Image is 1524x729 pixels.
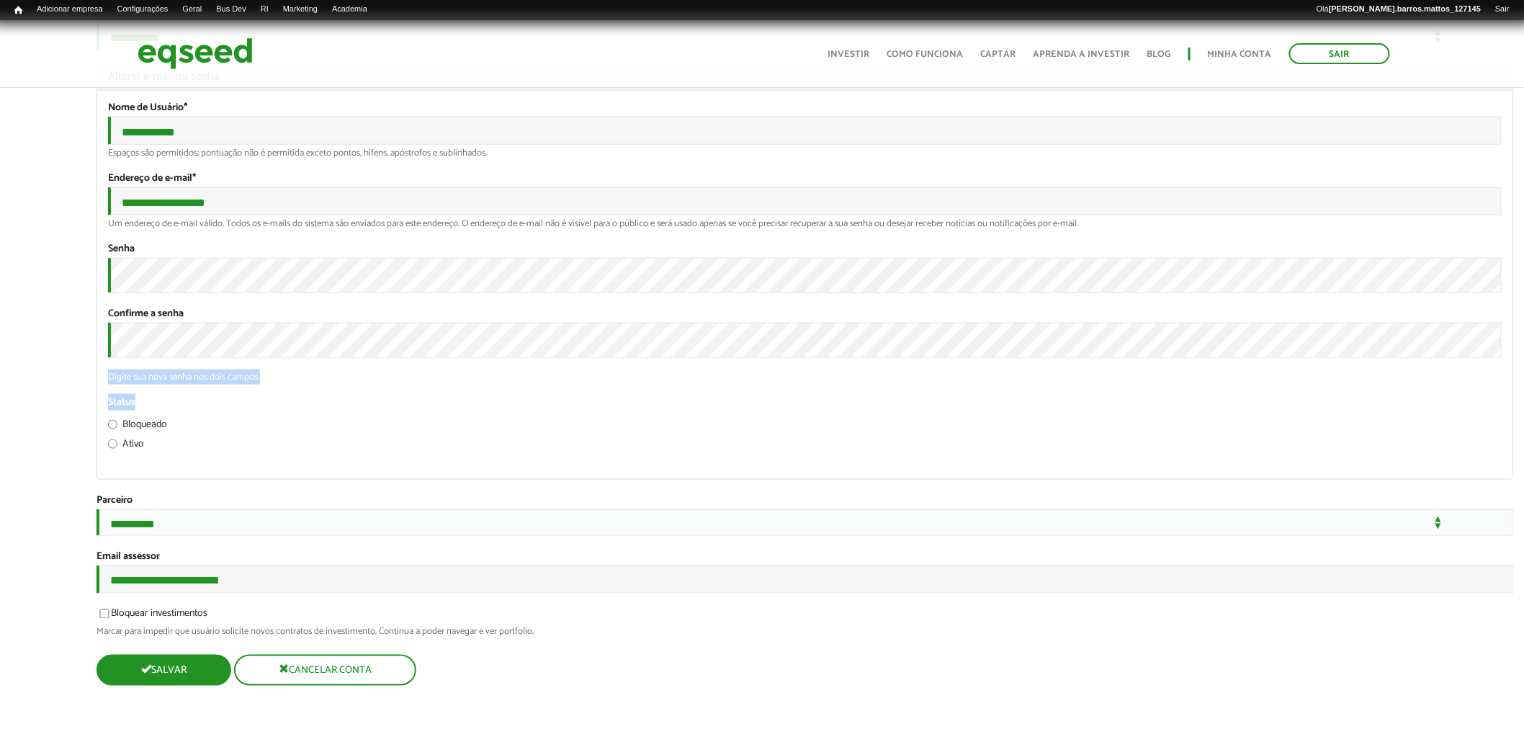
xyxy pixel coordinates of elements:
a: Sair [1488,4,1517,15]
a: Geral [175,4,209,15]
label: Bloqueado [108,420,167,434]
a: Adicionar empresa [30,4,110,15]
a: Blog [1147,50,1171,59]
a: Investir [828,50,870,59]
label: Confirme a senha [108,309,184,319]
a: Minha conta [1208,50,1272,59]
label: Email assessor [97,552,160,562]
a: Marketing [276,4,325,15]
label: Parceiro [97,496,133,506]
div: Digite sua nova senha nos dois campos [108,372,1502,382]
a: RI [254,4,276,15]
button: Salvar [97,655,231,686]
a: Academia [325,4,375,15]
img: EqSeed [138,35,253,73]
a: Como funciona [887,50,964,59]
a: Captar [981,50,1016,59]
div: Espaços são permitidos; pontuação não é permitida exceto pontos, hifens, apóstrofos e sublinhados. [108,148,1502,158]
input: Bloqueado [108,420,117,429]
span: Início [14,5,22,15]
label: Senha [108,244,135,254]
input: Bloquear investimentos [91,609,117,619]
div: Um endereço de e-mail válido. Todos os e-mails do sistema são enviados para este endereço. O ende... [108,219,1502,228]
button: Cancelar conta [234,655,416,686]
input: Ativo [108,439,117,449]
label: Bloquear investimentos [97,609,207,624]
a: Aprenda a investir [1034,50,1130,59]
span: Este campo é obrigatório. [184,99,187,116]
label: Ativo [108,439,144,454]
span: Este campo é obrigatório. [192,170,196,187]
strong: [PERSON_NAME].barros.mattos_127145 [1329,4,1481,13]
label: Endereço de e-mail [108,174,196,184]
label: Nome de Usuário [108,103,187,113]
a: Início [7,4,30,17]
label: Status [108,398,135,408]
a: Configurações [110,4,176,15]
div: Marcar para impedir que usuário solicite novos contratos de investimento. Continua a poder navega... [97,627,1513,637]
a: Sair [1289,43,1390,64]
a: Bus Dev [209,4,254,15]
a: Olá[PERSON_NAME].barros.mattos_127145 [1309,4,1488,15]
